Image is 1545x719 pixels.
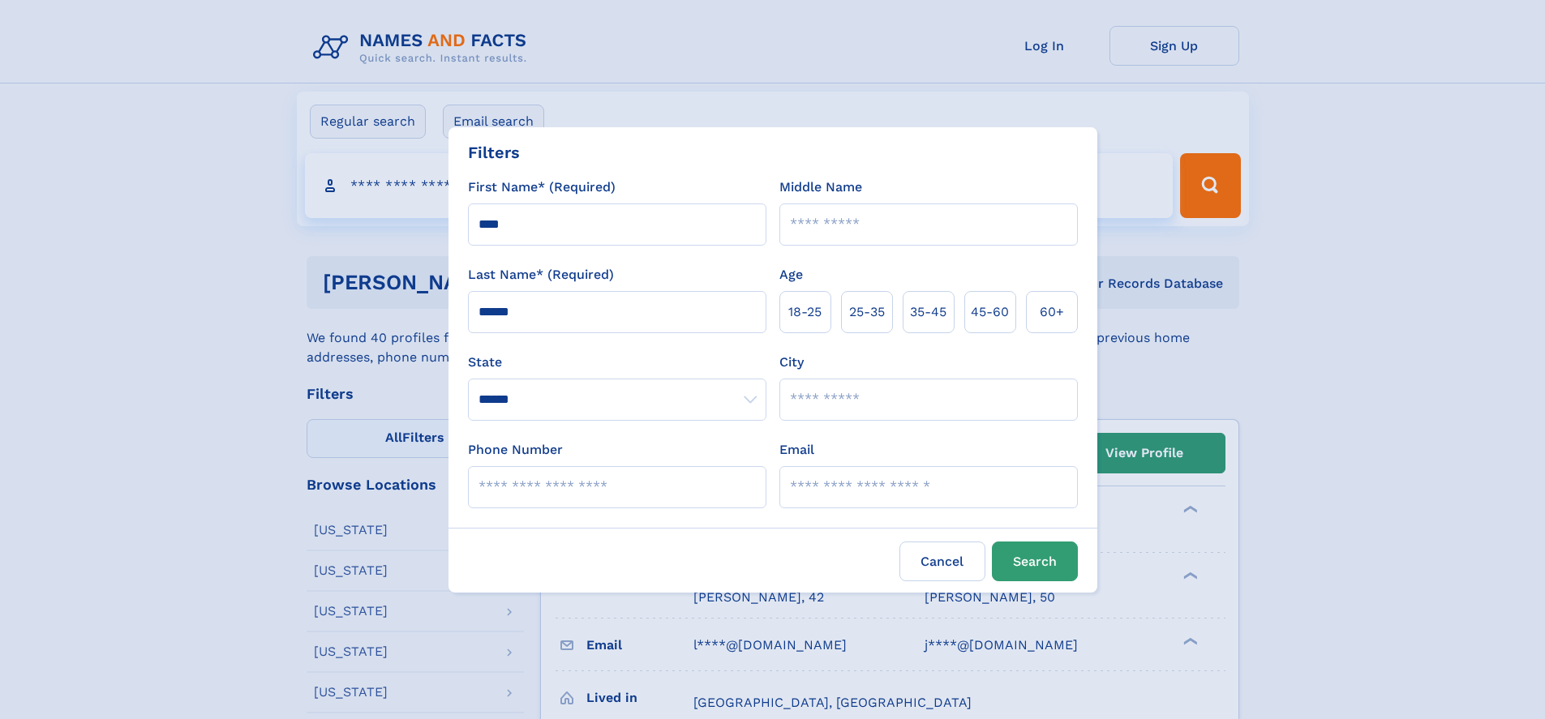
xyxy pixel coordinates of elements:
[779,178,862,197] label: Middle Name
[910,302,946,322] span: 35‑45
[788,302,822,322] span: 18‑25
[468,265,614,285] label: Last Name* (Required)
[849,302,885,322] span: 25‑35
[468,140,520,165] div: Filters
[468,440,563,460] label: Phone Number
[1040,302,1064,322] span: 60+
[992,541,1078,581] button: Search
[468,353,766,372] label: State
[971,302,1009,322] span: 45‑60
[779,265,803,285] label: Age
[899,541,985,581] label: Cancel
[779,353,804,372] label: City
[468,178,616,197] label: First Name* (Required)
[779,440,814,460] label: Email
